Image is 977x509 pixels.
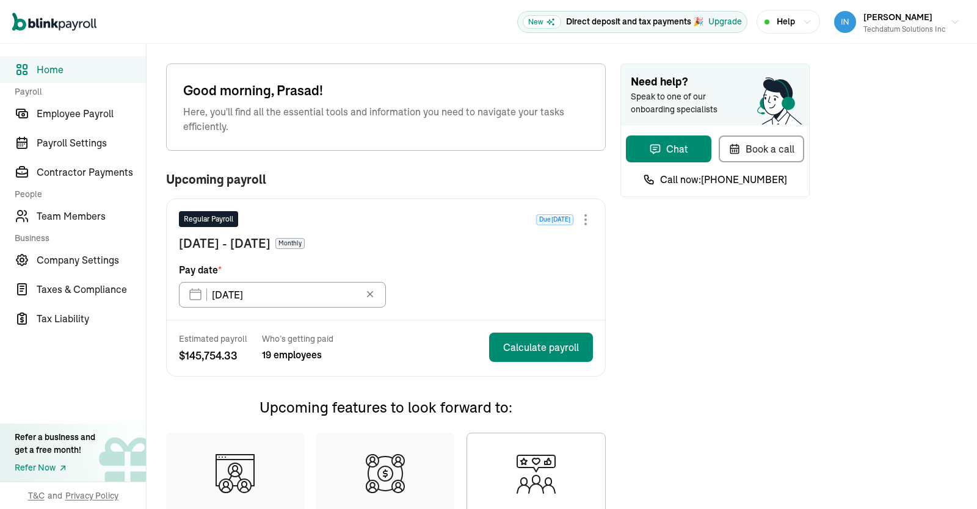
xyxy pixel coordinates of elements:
[728,142,794,156] div: Book a call
[37,62,146,77] span: Home
[15,461,95,474] a: Refer Now
[183,104,589,134] span: Here, you'll find all the essential tools and information you need to navigate your tasks efficie...
[626,135,711,162] button: Chat
[15,85,139,98] span: Payroll
[631,90,735,116] span: Speak to one of our onboarding specialists
[37,165,146,179] span: Contractor Payments
[37,253,146,267] span: Company Settings
[262,347,333,362] span: 19 employees
[660,172,787,187] span: Call now: [PHONE_NUMBER]
[566,15,703,28] p: Direct deposit and tax payments 🎉
[829,7,965,37] button: [PERSON_NAME]Techdatum Solutions Inc
[777,15,795,28] span: Help
[166,173,266,186] span: Upcoming payroll
[863,12,932,23] span: [PERSON_NAME]
[262,333,333,345] span: Who’s getting paid
[523,15,561,29] span: New
[275,238,305,249] span: Monthly
[37,282,146,297] span: Taxes & Compliance
[15,188,139,200] span: People
[37,106,146,121] span: Employee Payroll
[37,311,146,326] span: Tax Liability
[184,214,233,225] span: Regular Payroll
[536,214,573,225] span: Due [DATE]
[12,4,96,40] nav: Global
[260,398,512,416] span: Upcoming features to look forward to:
[631,74,799,90] span: Need help?
[28,489,45,502] span: T&C
[37,135,146,150] span: Payroll Settings
[179,333,247,345] span: Estimated payroll
[179,282,386,308] input: XX/XX/XX
[179,347,247,364] span: $ 145,754.33
[65,489,118,502] span: Privacy Policy
[179,262,222,277] span: Pay date
[863,24,945,35] div: Techdatum Solutions Inc
[179,234,271,253] span: [DATE] - [DATE]
[15,232,139,244] span: Business
[15,431,95,457] div: Refer a business and get a free month!
[708,15,742,28] button: Upgrade
[489,333,593,362] button: Calculate payroll
[183,81,589,101] span: Good morning, Prasad!
[649,142,688,156] div: Chat
[37,209,146,223] span: Team Members
[757,10,820,34] button: Help
[774,377,977,509] iframe: Chat Widget
[719,135,804,162] button: Book a call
